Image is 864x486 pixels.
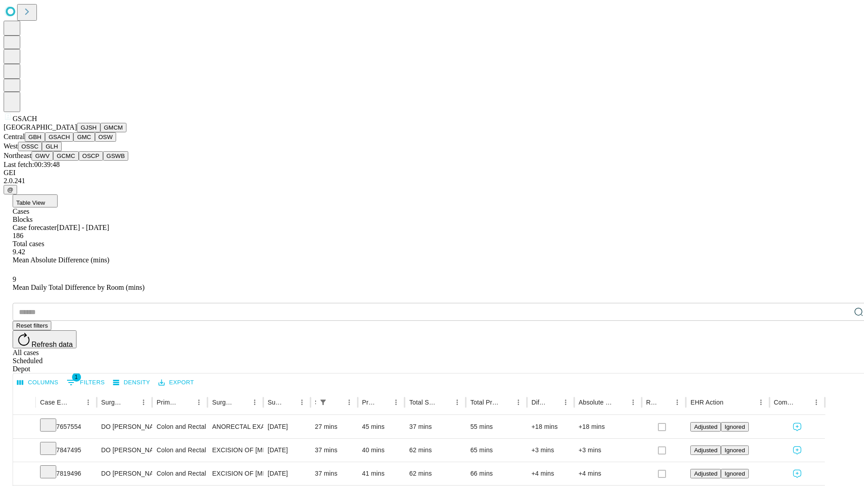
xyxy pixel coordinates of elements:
button: Sort [330,396,343,409]
div: Case Epic Id [40,399,68,406]
span: Mean Daily Total Difference by Room (mins) [13,283,144,291]
div: Absolute Difference [579,399,613,406]
button: Menu [390,396,402,409]
button: Sort [658,396,671,409]
button: Select columns [15,376,61,390]
div: 27 mins [315,415,353,438]
span: Adjusted [694,423,717,430]
button: Ignored [721,445,748,455]
div: 37 mins [315,439,353,462]
button: Reset filters [13,321,51,330]
div: EHR Action [690,399,723,406]
div: +3 mins [579,439,637,462]
div: +4 mins [579,462,637,485]
button: Menu [755,396,767,409]
button: Show filters [64,375,107,390]
div: Primary Service [157,399,179,406]
span: West [4,142,18,150]
span: GSACH [13,115,37,122]
div: Colon and Rectal Surgery [157,415,203,438]
button: GLH [42,142,61,151]
div: Colon and Rectal Surgery [157,439,203,462]
div: 41 mins [362,462,400,485]
button: Sort [438,396,451,409]
div: 37 mins [315,462,353,485]
button: Table View [13,194,58,207]
div: Colon and Rectal Surgery [157,462,203,485]
span: Northeast [4,152,31,159]
button: Density [111,376,153,390]
div: GEI [4,169,860,177]
div: +18 mins [579,415,637,438]
button: Sort [125,396,137,409]
button: GMCM [100,123,126,132]
button: GJSH [77,123,100,132]
div: Surgeon Name [101,399,124,406]
button: Menu [559,396,572,409]
button: Ignored [721,422,748,432]
button: Sort [614,396,627,409]
span: Table View [16,199,45,206]
div: [DATE] [268,439,306,462]
button: GSWB [103,151,129,161]
button: Sort [547,396,559,409]
div: EXCISION OF [MEDICAL_DATA] EXTENSIVE [212,462,258,485]
div: +18 mins [531,415,570,438]
button: Menu [193,396,205,409]
span: [GEOGRAPHIC_DATA] [4,123,77,131]
span: Ignored [724,423,745,430]
button: Sort [283,396,296,409]
div: 1 active filter [317,396,329,409]
button: Menu [343,396,355,409]
button: Sort [69,396,82,409]
span: Ignored [724,447,745,454]
div: 7657554 [40,415,92,438]
div: +4 mins [531,462,570,485]
div: 45 mins [362,415,400,438]
button: Menu [671,396,684,409]
span: Ignored [724,470,745,477]
div: Scheduled In Room Duration [315,399,316,406]
span: 1 [72,373,81,382]
div: 7819496 [40,462,92,485]
span: Adjusted [694,447,717,454]
button: Expand [18,466,31,482]
button: Menu [82,396,94,409]
button: @ [4,185,17,194]
button: Menu [627,396,639,409]
div: [DATE] [268,415,306,438]
div: 66 mins [470,462,522,485]
button: Menu [248,396,261,409]
span: [DATE] - [DATE] [57,224,109,231]
div: DO [PERSON_NAME] Do [101,415,148,438]
button: Show filters [317,396,329,409]
div: 62 mins [409,439,461,462]
div: Total Predicted Duration [470,399,499,406]
button: Expand [18,419,31,435]
button: OSSC [18,142,42,151]
button: Menu [810,396,823,409]
button: Sort [236,396,248,409]
span: Refresh data [31,341,73,348]
button: Adjusted [690,469,721,478]
div: Surgery Name [212,399,234,406]
button: Menu [137,396,150,409]
span: Adjusted [694,470,717,477]
div: Difference [531,399,546,406]
button: Expand [18,443,31,459]
div: Comments [774,399,796,406]
span: Total cases [13,240,44,247]
span: 186 [13,232,23,239]
div: 7847495 [40,439,92,462]
button: Adjusted [690,422,721,432]
span: 9.42 [13,248,25,256]
button: OSW [95,132,117,142]
button: Sort [180,396,193,409]
span: @ [7,186,13,193]
span: Reset filters [16,322,48,329]
button: Menu [451,396,463,409]
div: Total Scheduled Duration [409,399,437,406]
button: GMC [73,132,94,142]
span: Central [4,133,25,140]
div: EXCISION OF [MEDICAL_DATA] EXTENSIVE [212,439,258,462]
